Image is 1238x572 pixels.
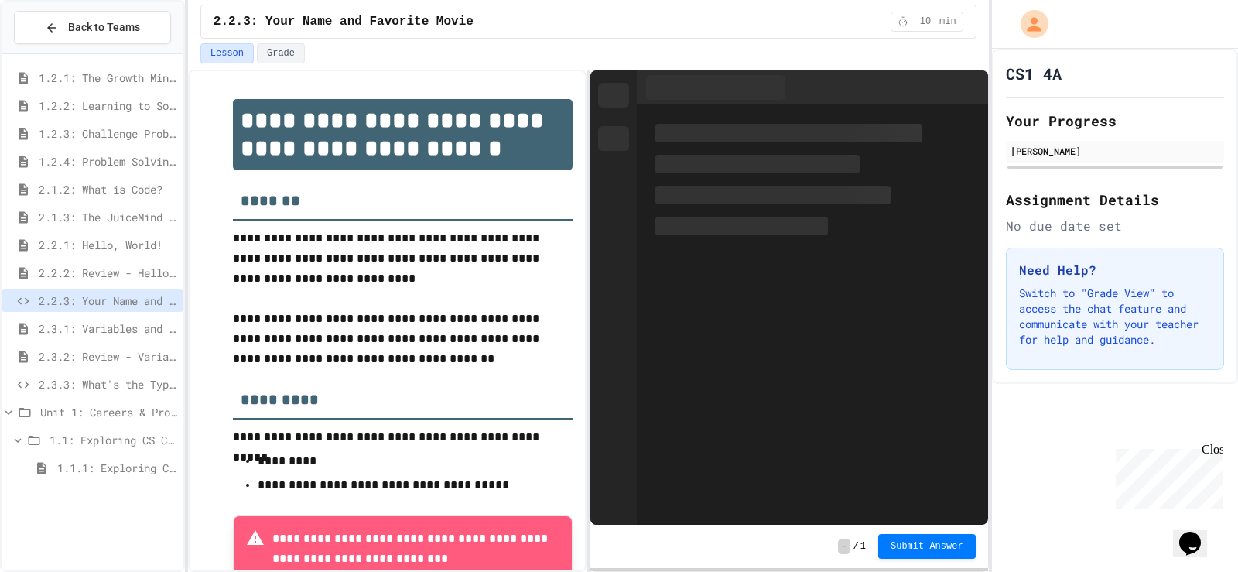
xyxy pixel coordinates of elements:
span: 2.2.3: Your Name and Favorite Movie [214,12,474,31]
span: 1 [860,540,866,553]
iframe: chat widget [1110,443,1223,509]
span: 10 [913,15,938,28]
button: Grade [257,43,305,63]
p: Switch to "Grade View" to access the chat feature and communicate with your teacher for help and ... [1019,286,1211,348]
h2: Assignment Details [1006,189,1224,211]
div: Chat with us now!Close [6,6,107,98]
span: Unit 1: Careers & Professionalism [40,404,177,420]
h3: Need Help? [1019,261,1211,279]
span: 2.2.2: Review - Hello, World! [39,265,177,281]
div: [PERSON_NAME] [1011,144,1219,158]
span: / [853,540,859,553]
div: My Account [1004,6,1052,42]
span: Back to Teams [68,19,140,36]
span: 2.3.2: Review - Variables and Data Types [39,348,177,365]
span: 1.1.1: Exploring CS Careers [57,460,177,476]
span: 2.1.2: What is Code? [39,181,177,197]
span: 2.3.3: What's the Type? [39,376,177,392]
span: 1.2.1: The Growth Mindset [39,70,177,86]
span: 2.1.3: The JuiceMind IDE [39,209,177,225]
h2: Your Progress [1006,110,1224,132]
iframe: chat widget [1173,510,1223,557]
span: 1.1: Exploring CS Careers [50,432,177,448]
span: Submit Answer [891,540,963,553]
h1: CS1 4A [1006,63,1062,84]
span: 2.2.3: Your Name and Favorite Movie [39,293,177,309]
button: Lesson [200,43,254,63]
div: No due date set [1006,217,1224,235]
button: Back to Teams [14,11,171,44]
span: 2.2.1: Hello, World! [39,237,177,253]
span: 1.2.3: Challenge Problem - The Bridge [39,125,177,142]
span: 1.2.2: Learning to Solve Hard Problems [39,98,177,114]
span: 1.2.4: Problem Solving Practice [39,153,177,170]
button: Submit Answer [878,534,976,559]
span: min [939,15,956,28]
span: 2.3.1: Variables and Data Types [39,320,177,337]
span: - [838,539,850,554]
